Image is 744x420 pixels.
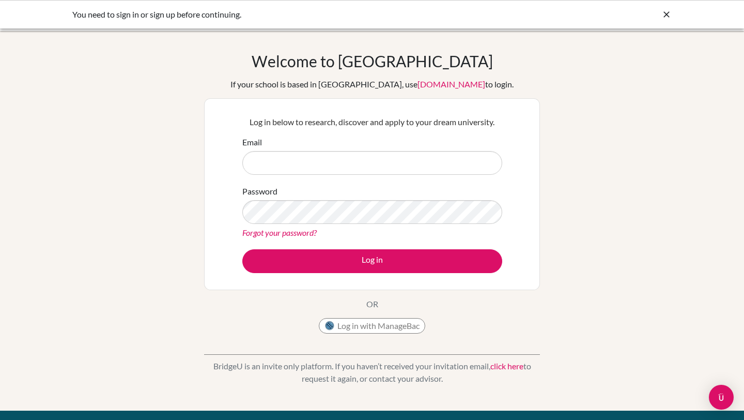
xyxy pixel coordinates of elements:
a: click here [490,361,523,371]
p: OR [366,298,378,310]
a: [DOMAIN_NAME] [417,79,485,89]
h1: Welcome to [GEOGRAPHIC_DATA] [252,52,493,70]
p: Log in below to research, discover and apply to your dream university. [242,116,502,128]
a: Forgot your password? [242,228,317,237]
button: Log in [242,249,502,273]
p: BridgeU is an invite only platform. If you haven’t received your invitation email, to request it ... [204,360,540,385]
div: Open Intercom Messenger [709,385,734,410]
label: Email [242,136,262,148]
div: If your school is based in [GEOGRAPHIC_DATA], use to login. [230,78,514,91]
div: You need to sign in or sign up before continuing. [72,8,517,21]
button: Log in with ManageBac [319,318,425,334]
label: Password [242,185,277,198]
